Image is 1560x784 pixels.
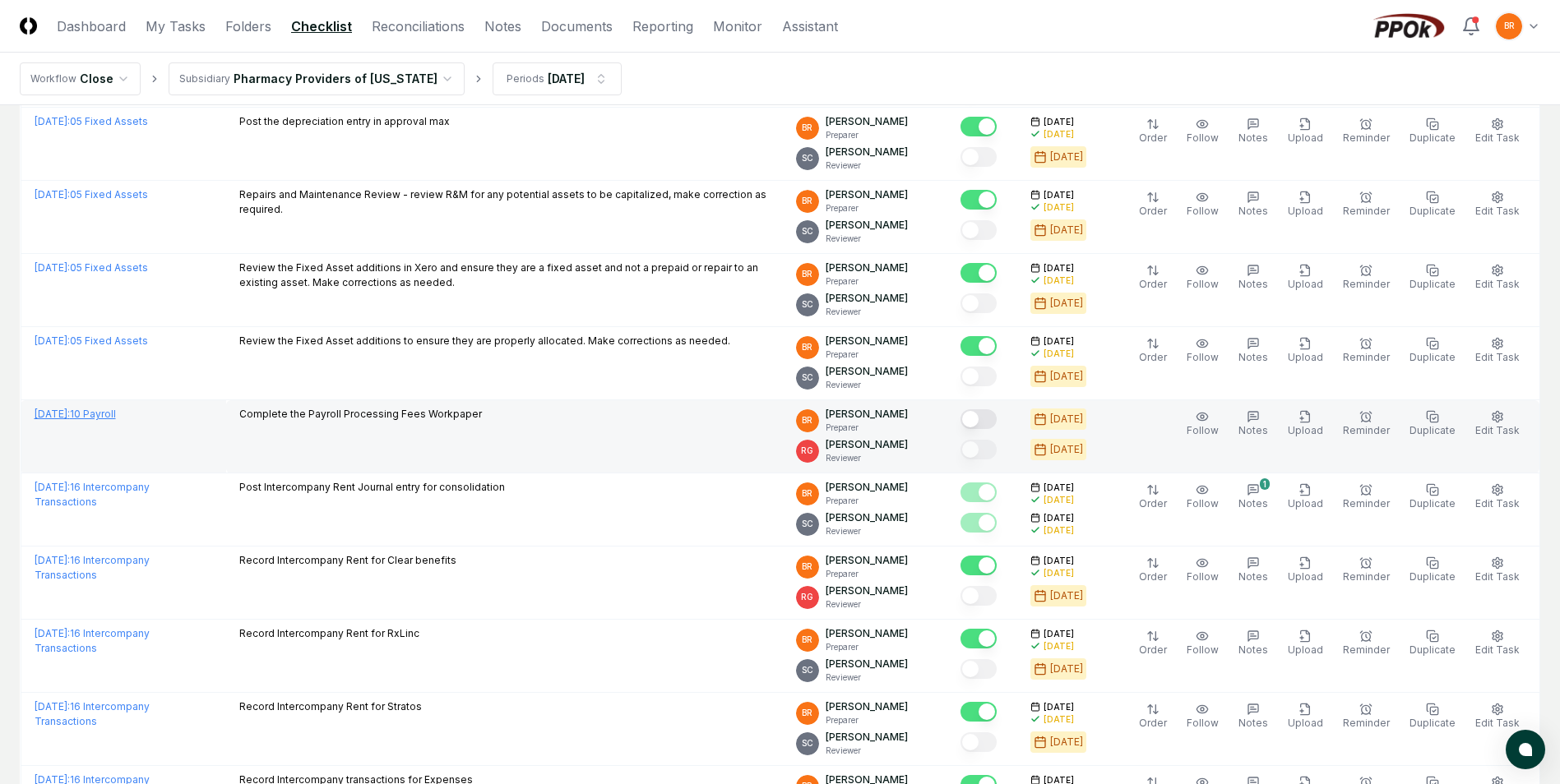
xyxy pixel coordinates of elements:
[826,187,908,202] p: [PERSON_NAME]
[239,334,730,348] p: Review the Fixed Asset additions to ensure they are properly allocated. Make corrections as needed.
[1472,261,1523,295] button: Edit Task
[1139,351,1167,363] span: Order
[1050,223,1083,238] div: [DATE]
[1288,643,1323,656] span: Upload
[541,16,613,36] a: Documents
[1238,205,1268,217] span: Notes
[484,16,521,36] a: Notes
[1475,570,1520,583] span: Edit Task
[1136,626,1170,661] button: Order
[1139,570,1167,583] span: Order
[802,341,812,353] span: BR
[239,407,482,422] p: Complete the Payroll Processing Fees Workpaper
[35,334,148,347] a: [DATE]:05 Fixed Assets
[1136,553,1170,588] button: Order
[239,626,419,641] p: Record Intercompany Rent for RxLinc
[1044,494,1074,506] div: [DATE]
[1285,114,1326,149] button: Upload
[826,218,908,233] p: [PERSON_NAME]
[1343,497,1390,510] span: Reminder
[1050,442,1083,457] div: [DATE]
[1238,351,1268,363] span: Notes
[1187,570,1219,583] span: Follow
[1187,131,1219,144] span: Follow
[35,700,150,727] a: [DATE]:16 Intercompany Transactions
[1472,480,1523,514] button: Edit Task
[1343,351,1390,363] span: Reminder
[1238,570,1268,583] span: Notes
[1136,187,1170,222] button: Order
[826,452,908,464] p: Reviewer
[35,188,70,201] span: [DATE] :
[1044,567,1074,579] div: [DATE]
[826,145,908,159] p: [PERSON_NAME]
[1472,407,1523,441] button: Edit Task
[1504,20,1515,32] span: BR
[1472,553,1523,588] button: Edit Task
[1139,717,1167,729] span: Order
[961,586,997,606] button: Mark complete
[961,263,997,283] button: Mark complete
[1044,348,1074,360] div: [DATE]
[1235,261,1271,295] button: Notes
[1187,424,1219,436] span: Follow
[961,293,997,313] button: Mark complete
[239,699,422,714] p: Record Intercompany Rent for Stratos
[826,437,908,452] p: [PERSON_NAME]
[239,553,456,568] p: Record Intercompany Rent for Clear benefits
[1044,482,1074,494] span: [DATE]
[1285,261,1326,295] button: Upload
[1238,717,1268,729] span: Notes
[632,16,693,36] a: Reporting
[1406,553,1459,588] button: Duplicate
[291,16,352,36] a: Checklist
[1136,334,1170,368] button: Order
[1050,588,1083,603] div: [DATE]
[1410,278,1456,290] span: Duplicate
[961,367,997,386] button: Mark complete
[1044,116,1074,128] span: [DATE]
[826,364,908,379] p: [PERSON_NAME]
[1044,524,1074,537] div: [DATE]
[802,634,812,646] span: BR
[1369,13,1448,39] img: PPOk logo
[239,261,770,290] p: Review the Fixed Asset additions in Xero and ensure they are a fixed asset and not a prepaid or r...
[1044,640,1074,653] div: [DATE]
[1410,131,1456,144] span: Duplicate
[1044,512,1074,524] span: [DATE]
[1343,131,1390,144] span: Reminder
[1410,424,1456,436] span: Duplicate
[1340,187,1393,222] button: Reminder
[1340,626,1393,661] button: Reminder
[826,129,908,141] p: Preparer
[1340,261,1393,295] button: Reminder
[801,591,813,603] span: RG
[35,554,150,581] a: [DATE]:16 Intercompany Transactions
[1183,114,1222,149] button: Follow
[961,732,997,752] button: Mark complete
[1406,187,1459,222] button: Duplicate
[1187,205,1219,217] span: Follow
[548,70,585,87] div: [DATE]
[1044,274,1074,287] div: [DATE]
[802,664,813,676] span: SC
[1340,334,1393,368] button: Reminder
[961,190,997,210] button: Mark complete
[1183,480,1222,514] button: Follow
[826,306,908,318] p: Reviewer
[1139,131,1167,144] span: Order
[1235,626,1271,661] button: Notes
[1238,131,1268,144] span: Notes
[1340,553,1393,588] button: Reminder
[1288,205,1323,217] span: Upload
[961,147,997,167] button: Mark complete
[1235,407,1271,441] button: Notes
[1044,189,1074,201] span: [DATE]
[826,699,908,714] p: [PERSON_NAME]
[1475,278,1520,290] span: Edit Task
[1136,261,1170,295] button: Order
[802,298,813,311] span: SC
[179,71,230,86] div: Subsidiary
[1406,334,1459,368] button: Duplicate
[1506,730,1545,769] button: atlas-launcher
